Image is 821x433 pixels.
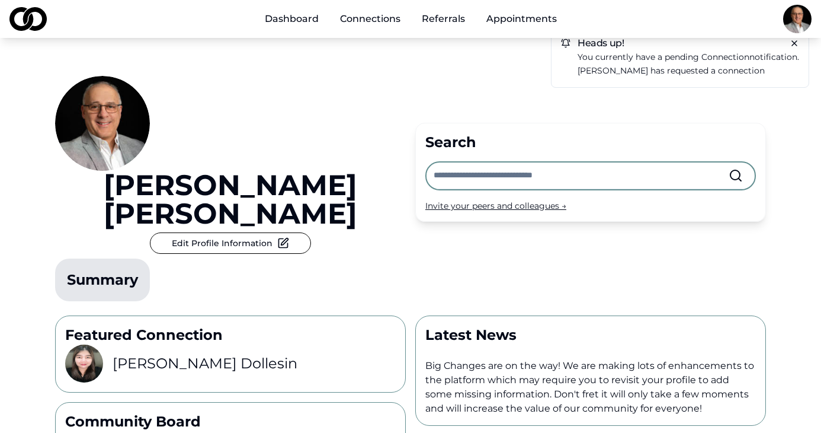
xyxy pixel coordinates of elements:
p: Community Board [65,412,396,431]
img: f0f772eb-29c0-4df9-b2f5-1bb80f55fe45-395E1155-656B-4A80-A676-6249A63781FC_4_5005_c-profile_pictur... [55,76,150,171]
p: Featured Connection [65,326,396,345]
img: c5a994b8-1df4-4c55-a0c5-fff68abd3c00-Kim%20Headshot-profile_picture.jpg [65,345,103,383]
a: Dashboard [255,7,328,31]
a: You currently have a pending connectionnotification.[PERSON_NAME] has requested a connection [578,50,799,78]
p: [PERSON_NAME] has requested a connection [578,64,799,78]
img: logo [9,7,47,31]
img: f0f772eb-29c0-4df9-b2f5-1bb80f55fe45-395E1155-656B-4A80-A676-6249A63781FC_4_5005_c-profile_pictur... [783,5,812,33]
p: Big Changes are on the way! We are making lots of enhancements to the platform which may require ... [425,359,756,416]
p: You currently have a pending notification. [578,50,799,64]
span: connection [701,52,749,62]
a: Appointments [477,7,566,31]
nav: Main [255,7,566,31]
a: Connections [331,7,410,31]
div: Search [425,133,756,152]
h5: Heads up! [561,39,799,48]
div: Summary [67,270,138,289]
h3: [PERSON_NAME] Dollesin [113,354,297,373]
a: Referrals [412,7,474,31]
div: Invite your peers and colleagues → [425,200,756,212]
button: Edit Profile Information [150,233,311,254]
p: Latest News [425,326,756,345]
a: [PERSON_NAME] [PERSON_NAME] [55,171,406,228]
